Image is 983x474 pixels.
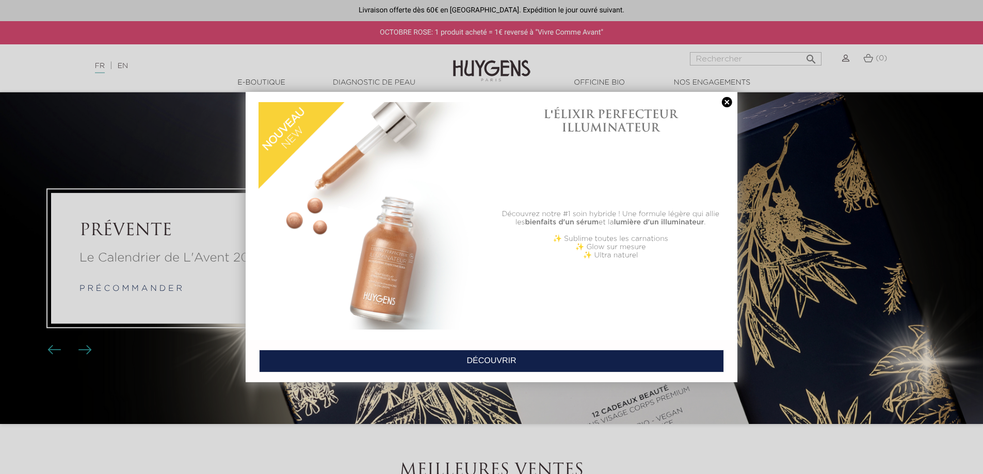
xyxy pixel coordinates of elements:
p: ✨ Ultra naturel [497,251,724,259]
b: bienfaits d'un sérum [525,219,599,226]
b: lumière d'un illuminateur [614,219,704,226]
p: ✨ Glow sur mesure [497,243,724,251]
p: ✨ Sublime toutes les carnations [497,235,724,243]
p: Découvrez notre #1 soin hybride ! Une formule légère qui allie les et la . [497,210,724,226]
a: DÉCOUVRIR [259,350,724,372]
h1: L'ÉLIXIR PERFECTEUR ILLUMINATEUR [497,107,724,135]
